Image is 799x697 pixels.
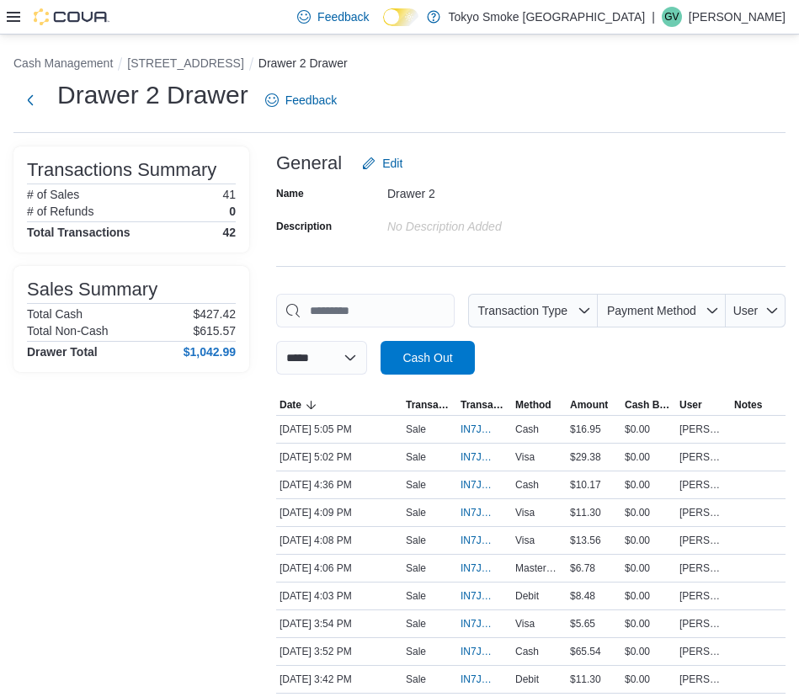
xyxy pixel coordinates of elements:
[402,349,452,366] span: Cash Out
[461,614,509,634] button: IN7JGD-6594897
[679,506,727,519] span: [PERSON_NAME]
[607,304,696,317] span: Payment Method
[621,558,676,578] div: $0.00
[515,645,539,658] span: Cash
[406,617,426,630] p: Sale
[406,645,426,658] p: Sale
[570,398,608,412] span: Amount
[679,534,727,547] span: [PERSON_NAME]
[461,534,492,547] span: IN7JGD-6594972
[461,398,509,412] span: Transaction #
[406,534,426,547] p: Sale
[276,220,332,233] label: Description
[449,7,646,27] p: Tokyo Smoke [GEOGRAPHIC_DATA]
[570,478,601,492] span: $10.17
[406,561,426,575] p: Sale
[13,83,47,117] button: Next
[34,8,109,25] img: Cova
[570,534,601,547] span: $13.56
[406,398,454,412] span: Transaction Type
[515,450,535,464] span: Visa
[406,423,426,436] p: Sale
[27,307,83,321] h6: Total Cash
[461,673,492,686] span: IN7JGD-6594839
[276,586,402,606] div: [DATE] 4:03 PM
[621,503,676,523] div: $0.00
[381,341,475,375] button: Cash Out
[679,589,727,603] span: [PERSON_NAME]
[731,395,786,415] button: Notes
[184,345,236,359] h4: $1,042.99
[621,586,676,606] div: $0.00
[461,586,509,606] button: IN7JGD-6594942
[679,561,727,575] span: [PERSON_NAME]
[461,641,509,662] button: IN7JGD-6594888
[13,56,113,70] button: Cash Management
[276,187,304,200] label: Name
[276,614,402,634] div: [DATE] 3:54 PM
[461,589,492,603] span: IN7JGD-6594942
[461,558,509,578] button: IN7JGD-6594960
[317,8,369,25] span: Feedback
[621,419,676,439] div: $0.00
[461,503,509,523] button: IN7JGD-6594985
[515,398,551,412] span: Method
[387,213,613,233] div: No Description added
[570,506,601,519] span: $11.30
[621,475,676,495] div: $0.00
[664,7,679,27] span: GV
[406,450,426,464] p: Sale
[276,294,455,327] input: This is a search bar. As you type, the results lower in the page will automatically filter.
[515,673,539,686] span: Debit
[383,26,384,27] span: Dark Mode
[679,617,727,630] span: [PERSON_NAME]
[461,478,492,492] span: IN7JGD-6595139
[662,7,682,27] div: Gaberielle Viloria
[276,558,402,578] div: [DATE] 4:06 PM
[280,398,301,412] span: Date
[57,78,248,112] h1: Drawer 2 Drawer
[461,645,492,658] span: IN7JGD-6594888
[478,304,568,317] span: Transaction Type
[383,8,418,26] input: Dark Mode
[461,530,509,551] button: IN7JGD-6594972
[570,561,595,575] span: $6.78
[567,395,621,415] button: Amount
[382,155,402,172] span: Edit
[355,146,409,180] button: Edit
[726,294,786,327] button: User
[621,530,676,551] div: $0.00
[457,395,512,415] button: Transaction #
[515,506,535,519] span: Visa
[461,506,492,519] span: IN7JGD-6594985
[229,205,236,218] p: 0
[222,188,236,201] p: 41
[406,589,426,603] p: Sale
[570,617,595,630] span: $5.65
[461,669,509,689] button: IN7JGD-6594839
[276,419,402,439] div: [DATE] 5:05 PM
[222,226,236,239] h4: 42
[406,506,426,519] p: Sale
[27,279,157,300] h3: Sales Summary
[679,398,702,412] span: User
[276,641,402,662] div: [DATE] 3:52 PM
[515,617,535,630] span: Visa
[258,56,348,70] button: Drawer 2 Drawer
[679,450,727,464] span: [PERSON_NAME]
[461,423,492,436] span: IN7JGD-6595289
[515,561,563,575] span: MasterCard
[27,324,109,338] h6: Total Non-Cash
[193,307,236,321] p: $427.42
[734,398,762,412] span: Notes
[689,7,786,27] p: [PERSON_NAME]
[285,92,337,109] span: Feedback
[258,83,344,117] a: Feedback
[461,450,492,464] span: IN7JGD-6595277
[27,188,79,201] h6: # of Sales
[461,617,492,630] span: IN7JGD-6594897
[515,589,539,603] span: Debit
[515,478,539,492] span: Cash
[387,180,613,200] div: Drawer 2
[679,645,727,658] span: [PERSON_NAME]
